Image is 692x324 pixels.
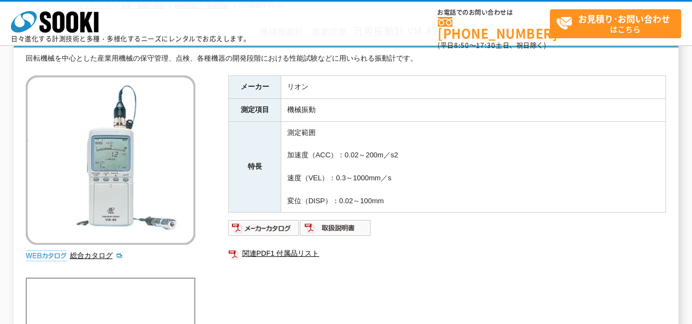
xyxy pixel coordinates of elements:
[228,227,300,235] a: メーカーカタログ
[69,251,123,260] a: 総合カタログ
[556,10,681,37] span: はこちら
[300,219,371,237] img: 取扱説明書
[26,53,666,64] div: 回転機械を中心とした産業用機械の保守管理、点検、各種機器の開発段階における性能試験などに用いられる振動計です。
[578,12,670,25] strong: お見積り･お問い合わせ
[229,98,281,121] th: 測定項目
[229,76,281,99] th: メーカー
[438,17,550,39] a: [PHONE_NUMBER]
[281,121,666,213] td: 測定範囲 加速度（ACC）：0.02～200m／s2 速度（VEL）：0.3～1000mm／s 変位（DISP）：0.02～100mm
[229,121,281,213] th: 特長
[300,227,371,235] a: 取扱説明書
[438,9,550,16] span: お電話でのお問い合わせは
[454,40,469,50] span: 8:50
[550,9,681,38] a: お見積り･お問い合わせはこちら
[228,219,300,237] img: メーカーカタログ
[11,36,251,42] p: 日々進化する計測技術と多種・多様化するニーズにレンタルでお応えします。
[476,40,496,50] span: 17:30
[438,40,546,50] span: (平日 ～ 土日、祝日除く)
[281,76,666,99] td: リオン
[26,75,195,245] img: 汎用振動計 VM-82
[281,98,666,121] td: 機械振動
[26,250,67,261] img: webカタログ
[228,246,666,261] a: 関連PDF1 付属品リスト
